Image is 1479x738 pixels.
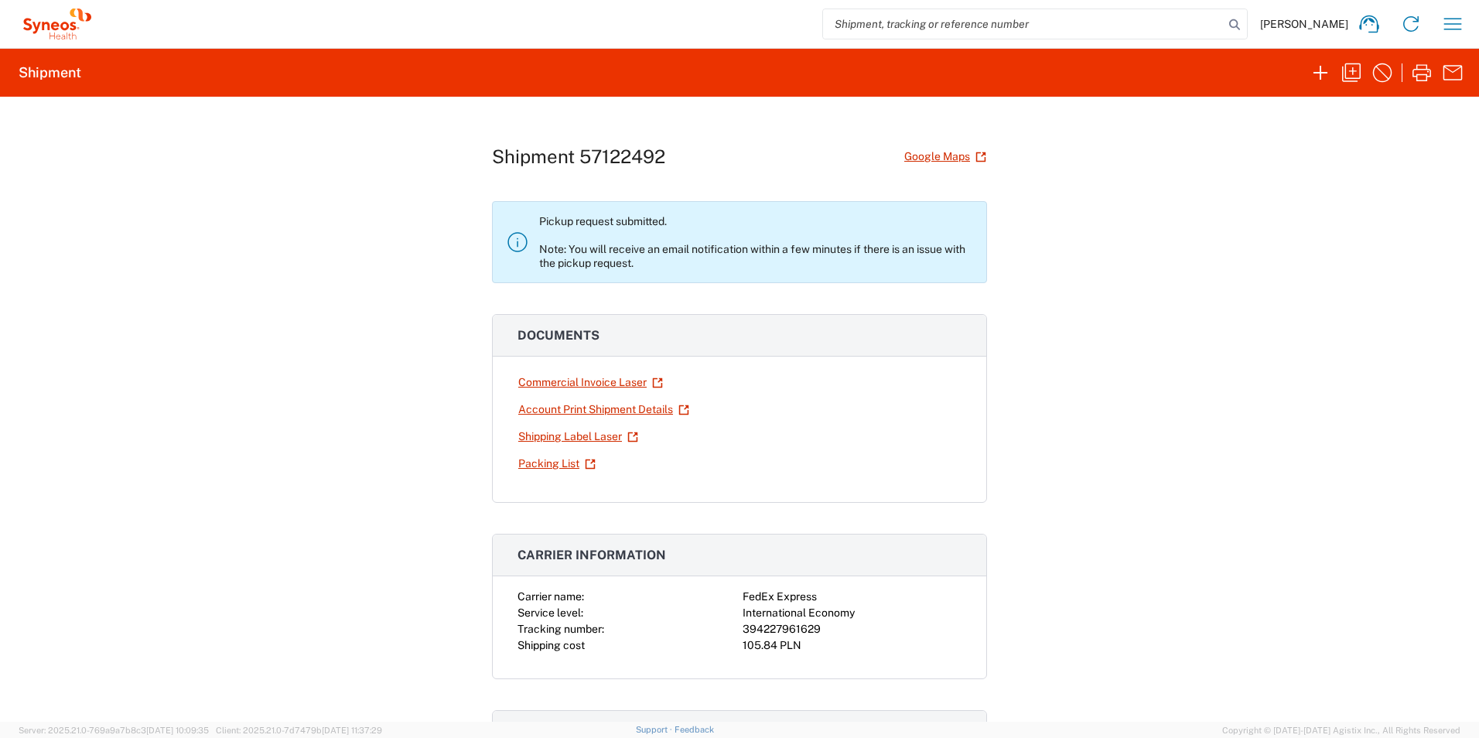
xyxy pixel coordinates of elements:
div: 394227961629 [743,621,962,637]
a: Account Print Shipment Details [517,396,690,423]
span: [PERSON_NAME] [1260,17,1348,31]
span: Shipping cost [517,639,585,651]
div: 105.84 PLN [743,637,962,654]
a: Commercial Invoice Laser [517,369,664,396]
span: Tracking number: [517,623,604,635]
a: Shipping Label Laser [517,423,639,450]
span: Copyright © [DATE]-[DATE] Agistix Inc., All Rights Reserved [1222,723,1460,737]
span: [DATE] 10:09:35 [146,726,209,735]
div: FedEx Express [743,589,962,605]
p: Pickup request submitted. Note: You will receive an email notification within a few minutes if th... [539,214,974,270]
h2: Shipment [19,63,81,82]
input: Shipment, tracking or reference number [823,9,1224,39]
span: Client: 2025.21.0-7d7479b [216,726,382,735]
span: Carrier information [517,548,666,562]
a: Packing List [517,450,596,477]
a: Feedback [675,725,714,734]
span: Carrier name: [517,590,584,603]
span: Documents [517,328,599,343]
span: Service level: [517,606,583,619]
a: Google Maps [903,143,987,170]
a: Support [636,725,675,734]
h1: Shipment 57122492 [492,145,665,168]
div: International Economy [743,605,962,621]
span: Server: 2025.21.0-769a9a7b8c3 [19,726,209,735]
span: [DATE] 11:37:29 [322,726,382,735]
